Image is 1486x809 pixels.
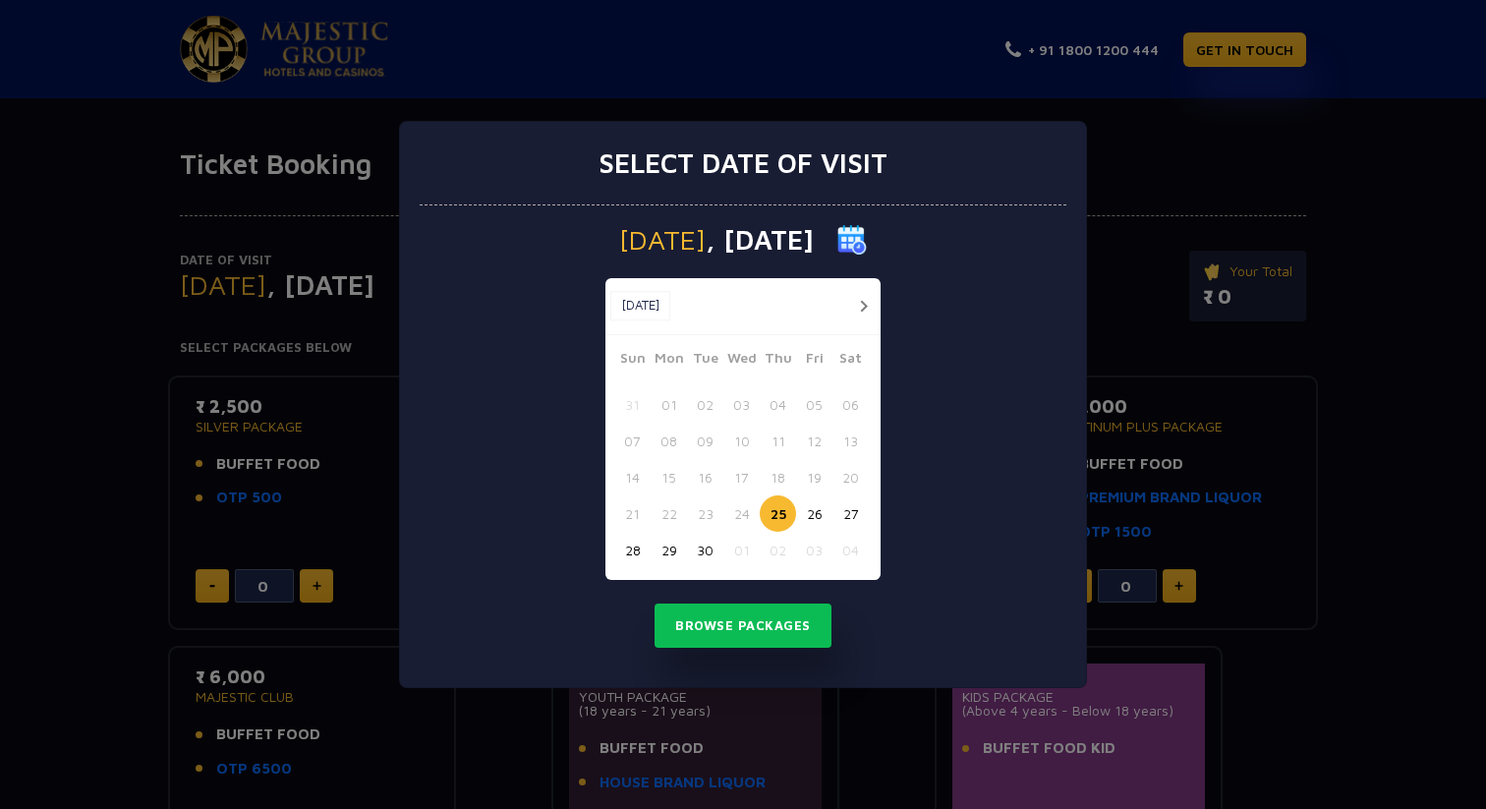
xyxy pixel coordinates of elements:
button: 04 [832,532,869,568]
button: 17 [723,459,760,495]
button: 02 [687,386,723,423]
button: 25 [760,495,796,532]
button: 08 [651,423,687,459]
span: Fri [796,347,832,375]
button: 01 [723,532,760,568]
button: 06 [832,386,869,423]
button: [DATE] [610,291,670,320]
button: 22 [651,495,687,532]
button: 13 [832,423,869,459]
button: 26 [796,495,832,532]
button: 04 [760,386,796,423]
button: 30 [687,532,723,568]
button: 03 [796,532,832,568]
button: 31 [614,386,651,423]
button: 21 [614,495,651,532]
span: Tue [687,347,723,375]
button: 27 [832,495,869,532]
span: Wed [723,347,760,375]
span: Mon [651,347,687,375]
button: 18 [760,459,796,495]
button: 01 [651,386,687,423]
button: 02 [760,532,796,568]
button: 24 [723,495,760,532]
button: 07 [614,423,651,459]
button: 03 [723,386,760,423]
button: 10 [723,423,760,459]
button: 29 [651,532,687,568]
button: Browse Packages [655,604,831,649]
button: 09 [687,423,723,459]
button: 14 [614,459,651,495]
button: 20 [832,459,869,495]
button: 28 [614,532,651,568]
h3: Select date of visit [599,146,887,180]
span: Sun [614,347,651,375]
button: 16 [687,459,723,495]
span: , [DATE] [706,226,814,254]
span: Sat [832,347,869,375]
button: 05 [796,386,832,423]
button: 12 [796,423,832,459]
span: Thu [760,347,796,375]
button: 23 [687,495,723,532]
button: 19 [796,459,832,495]
button: 15 [651,459,687,495]
img: calender icon [837,225,867,255]
button: 11 [760,423,796,459]
span: [DATE] [619,226,706,254]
